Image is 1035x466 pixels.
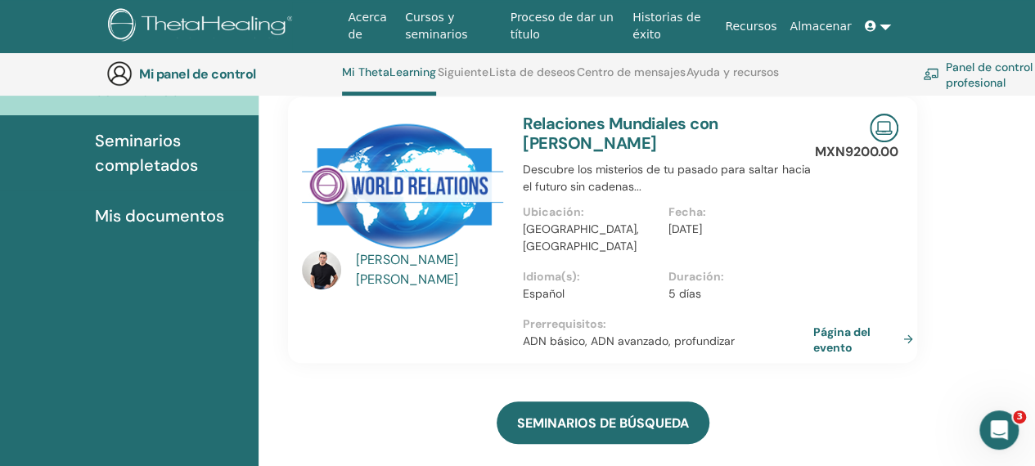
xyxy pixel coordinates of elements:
a: SEMINARIOS DE BÚSQUEDA [497,401,709,444]
a: Página del evento [813,323,920,355]
font: ThetaHealing [58,196,134,209]
font: Idioma(s) [523,269,577,284]
font: SEMINARIOS DE BÚSQUEDA [517,414,689,432]
font: Duración [668,269,721,284]
div: Imagen de perfil para ThetaHealing [19,118,52,150]
font: Cursos y seminarios [405,11,467,41]
font: : [703,204,706,219]
div: Imagen de perfil para ThetaHealing [19,299,52,332]
div: Imagen de perfil para ThetaHealing [19,178,52,211]
font: Ayuda [255,356,290,369]
div: Cerrar [287,7,317,36]
font: Prerrequisitos [523,316,603,331]
font: [PERSON_NAME] [356,271,458,288]
a: Lista de deseos [489,65,575,92]
font: Si no obtuviste lo que necesitabas, responde aquí para continuar la conversación. [58,58,589,71]
img: logo.png [108,8,299,45]
font: T [31,246,40,263]
font: Siguiente [438,65,488,79]
font: Almacenar [790,20,851,33]
div: Imagen de perfil para ThetaHealing [19,239,52,271]
a: Ayuda y recursos [686,65,779,92]
font: [GEOGRAPHIC_DATA], [GEOGRAPHIC_DATA] [523,222,639,253]
font: Lista de deseos [489,65,575,79]
font: Recursos [725,20,776,33]
iframe: Chat en vivo de Intercom [979,410,1019,450]
font: Centro de mensajes [577,65,686,79]
font: Ayuda y recursos [686,65,779,79]
font: Español [523,286,565,301]
a: Cursos y seminarios [398,2,504,50]
img: Imagen de perfil para Operador [19,57,52,90]
font: T [31,307,40,324]
font: Ubicación [523,204,581,219]
font: 5 días [668,286,701,301]
font: ThetaHealing [58,257,134,270]
img: chalkboard-teacher.svg [923,68,939,80]
font: Hace 30 segundos [145,196,250,209]
font: ADN básico, ADN avanzado, profundizar [523,334,735,348]
font: Mi ThetaLearning [342,65,436,79]
img: generic-user-icon.jpg [106,60,133,87]
img: Relaciones mundiales [302,114,503,255]
a: [PERSON_NAME] [PERSON_NAME] [356,250,507,289]
font: [DATE] [145,136,183,149]
font: Fecha [668,204,703,219]
font: • [115,75,122,88]
font: Mis documentos [95,205,224,226]
font: Acerca de [348,11,386,41]
font: Mi panel de control [139,65,256,83]
font: T [31,186,40,203]
a: Centro de mensajes [577,65,686,92]
font: Hacer una pregunta [86,246,215,259]
font: Página del evento [813,324,871,354]
a: Almacenar [783,11,857,42]
button: Ayuda [218,316,327,381]
font: ThetaHealing [58,136,134,149]
font: Operador [58,75,112,88]
img: default.jpg [302,250,341,289]
button: Hacer una pregunta [73,236,254,269]
font: : [603,316,606,331]
font: Mensajes [133,356,194,369]
font: : [577,269,580,284]
a: Recursos [718,11,783,42]
font: Mensajes [127,12,205,29]
a: Relaciones Mundiales con [PERSON_NAME] [523,113,718,154]
img: Seminario en línea en vivo [870,114,898,142]
font: Seminarios completados [95,130,198,176]
font: : [581,204,584,219]
font: Descubre los misterios de tu pasado para saltar hacia el futuro sin cadenas... [523,162,810,194]
font: T [31,125,40,142]
font: Proceso de dar un título [511,11,614,41]
font: 3 [1016,411,1023,422]
button: Mensajes [109,316,218,381]
font: Inicio [39,356,70,369]
a: Acerca de [341,2,398,50]
a: Historias de éxito [626,2,718,50]
font: • [137,136,144,149]
font: Historias de éxito [632,11,700,41]
a: Mi ThetaLearning [342,65,436,96]
font: [DATE] [668,222,702,236]
a: Proceso de dar un título [504,2,627,50]
font: [PERSON_NAME] [356,251,458,268]
font: • [137,196,144,209]
font: [DATE] [122,75,160,88]
font: Próximos seminarios [95,55,179,101]
a: Siguiente [438,65,488,92]
font: : [721,269,724,284]
font: MXN9200.00 [815,143,898,160]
